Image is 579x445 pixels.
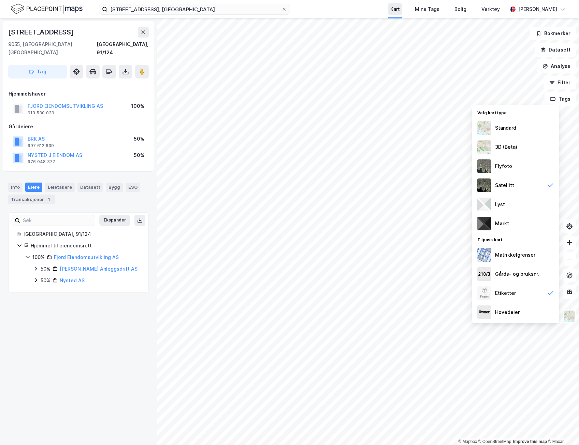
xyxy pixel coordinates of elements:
div: 3D (Beta) [495,143,517,151]
div: 50% [134,135,144,143]
div: 100% [32,253,45,261]
div: Bygg [106,183,123,191]
div: Info [8,183,23,191]
div: 50% [134,151,144,159]
button: Tags [545,92,576,106]
img: logo.f888ab2527a4732fd821a326f86c7f29.svg [11,3,83,15]
div: Flyfoto [495,162,512,170]
a: OpenStreetMap [478,439,511,444]
a: Fjord Eiendomsutvikling AS [54,254,119,260]
img: Z [563,310,576,323]
div: 913 530 039 [28,110,54,116]
img: Z [477,159,491,173]
div: Velg karttype [472,106,559,118]
input: Søk på adresse, matrikkel, gårdeiere, leietakere eller personer [107,4,281,14]
div: 50% [41,265,50,273]
div: Matrikkelgrenser [495,251,535,259]
div: Hovedeier [495,308,520,316]
img: Z [477,140,491,154]
div: [STREET_ADDRESS] [8,27,75,38]
div: Leietakere [45,183,75,191]
div: Gårds- og bruksnr. [495,270,539,278]
img: luj3wr1y2y3+OchiMxRmMxRlscgabnMEmZ7DJGWxyBpucwSZnsMkZbHIGm5zBJmewyRlscgabnMEmZ7DJGWxyBpucwSZnsMkZ... [477,198,491,211]
button: Analyse [537,59,576,73]
div: 100% [131,102,144,110]
div: Etiketter [495,289,516,297]
div: 1 [45,196,52,203]
div: Tilpass kart [472,233,559,245]
button: Filter [544,76,576,89]
img: cadastreKeys.547ab17ec502f5a4ef2b.jpeg [477,267,491,281]
div: Lyst [495,200,505,209]
div: Satellitt [495,181,514,189]
div: 976 048 377 [28,159,55,164]
div: Standard [495,124,516,132]
img: Z [477,121,491,135]
button: Tag [8,65,67,78]
div: Verktøy [481,5,500,13]
div: Mine Tags [415,5,439,13]
img: cadastreBorders.cfe08de4b5ddd52a10de.jpeg [477,248,491,262]
div: Mørkt [495,219,509,228]
a: Mapbox [458,439,477,444]
a: [PERSON_NAME] Anleggsdrift AS [60,266,137,272]
a: Improve this map [513,439,547,444]
div: 997 612 639 [28,143,54,148]
div: [GEOGRAPHIC_DATA], 91/124 [97,40,149,57]
div: Datasett [77,183,103,191]
button: Bokmerker [530,27,576,40]
iframe: Chat Widget [545,412,579,445]
div: [PERSON_NAME] [518,5,557,13]
img: 9k= [477,178,491,192]
div: ESG [126,183,140,191]
button: Ekspander [99,215,130,226]
div: Kontrollprogram for chat [545,412,579,445]
a: Nysted AS [60,277,85,283]
div: Eiere [25,183,42,191]
div: Gårdeiere [9,123,148,131]
div: Kart [390,5,400,13]
div: Hjemmel til eiendomsrett [31,242,140,250]
div: 50% [41,276,50,285]
input: Søk [20,215,95,226]
div: Hjemmelshaver [9,90,148,98]
div: 9055, [GEOGRAPHIC_DATA], [GEOGRAPHIC_DATA] [8,40,97,57]
img: majorOwner.b5e170eddb5c04bfeeff.jpeg [477,305,491,319]
div: Transaksjoner [8,195,55,204]
img: nCdM7BzjoCAAAAAElFTkSuQmCC [477,217,491,230]
button: Datasett [535,43,576,57]
div: [GEOGRAPHIC_DATA], 91/124 [23,230,140,238]
img: Z [477,286,491,300]
div: Bolig [454,5,466,13]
